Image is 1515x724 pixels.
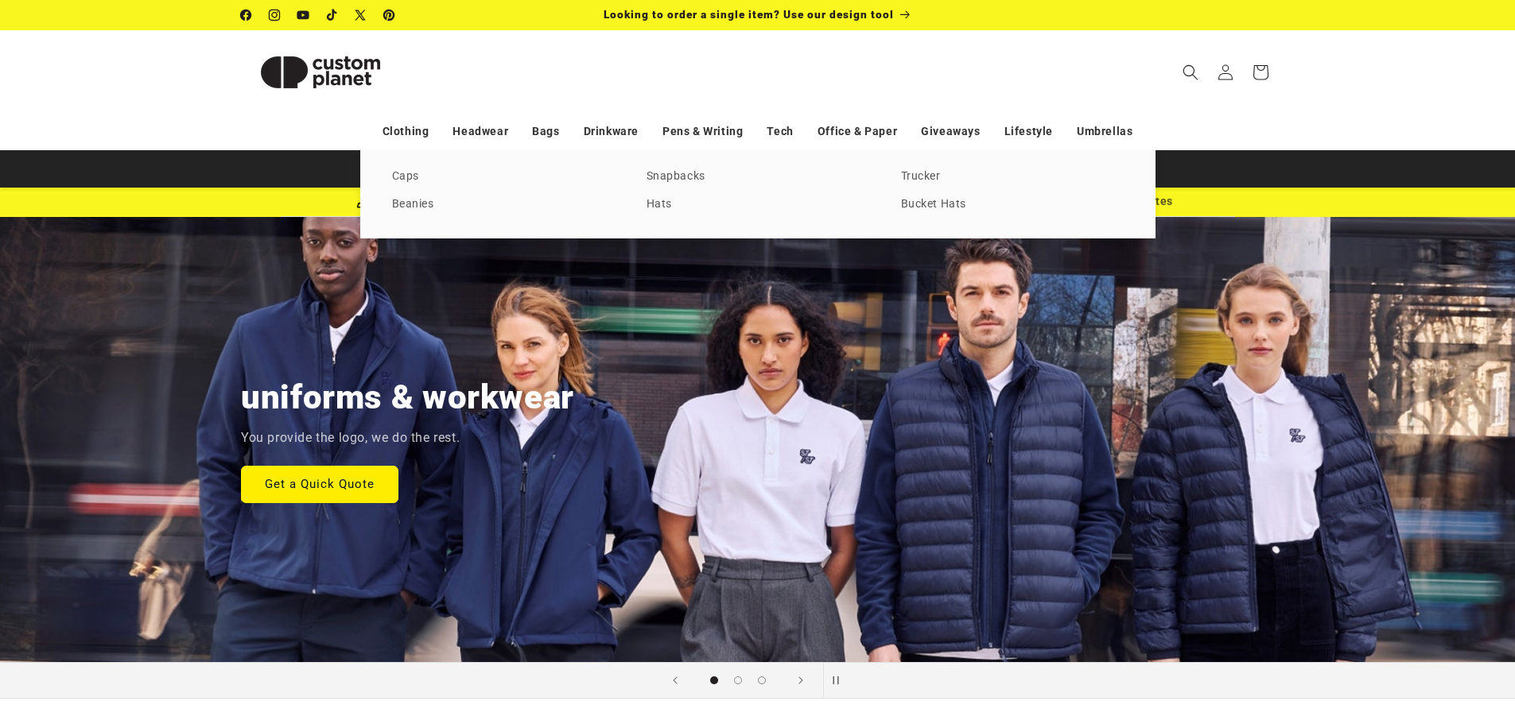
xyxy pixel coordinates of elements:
a: Bags [532,118,559,145]
a: Drinkware [584,118,639,145]
a: Clothing [383,118,429,145]
span: Looking to order a single item? Use our design tool [604,8,894,21]
button: Previous slide [658,663,693,698]
h2: uniforms & workwear [241,376,574,419]
a: Office & Paper [818,118,897,145]
button: Next slide [783,663,818,698]
img: Custom Planet [241,37,400,108]
a: Caps [392,166,615,188]
a: Snapbacks [647,166,869,188]
a: Lifestyle [1004,118,1053,145]
button: Load slide 1 of 3 [702,668,726,692]
a: Trucker [901,166,1124,188]
a: Custom Planet [235,30,406,114]
a: Headwear [453,118,508,145]
a: Tech [767,118,793,145]
a: Giveaways [921,118,980,145]
a: Beanies [392,194,615,215]
button: Load slide 2 of 3 [726,668,750,692]
a: Hats [647,194,869,215]
button: Load slide 3 of 3 [750,668,774,692]
a: Get a Quick Quote [241,465,398,502]
summary: Search [1173,55,1208,90]
a: Umbrellas [1077,118,1132,145]
a: Pens & Writing [662,118,743,145]
p: You provide the logo, we do the rest. [241,427,460,450]
button: Pause slideshow [823,663,858,698]
a: Bucket Hats [901,194,1124,215]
